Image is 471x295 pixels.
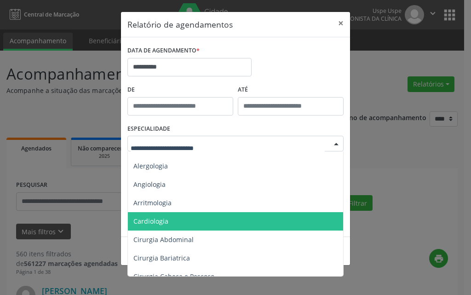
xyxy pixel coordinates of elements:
span: Cardiologia [133,217,168,226]
span: Arritmologia [133,198,172,207]
label: ATÉ [238,83,344,97]
span: Angiologia [133,180,166,189]
span: Cirurgia Cabeça e Pescoço [133,272,214,281]
span: Cirurgia Abdominal [133,235,194,244]
label: DATA DE AGENDAMENTO [127,44,200,58]
span: Cirurgia Bariatrica [133,254,190,262]
button: Close [332,12,350,35]
label: ESPECIALIDADE [127,122,170,136]
span: Alergologia [133,162,168,170]
h5: Relatório de agendamentos [127,18,233,30]
label: De [127,83,233,97]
